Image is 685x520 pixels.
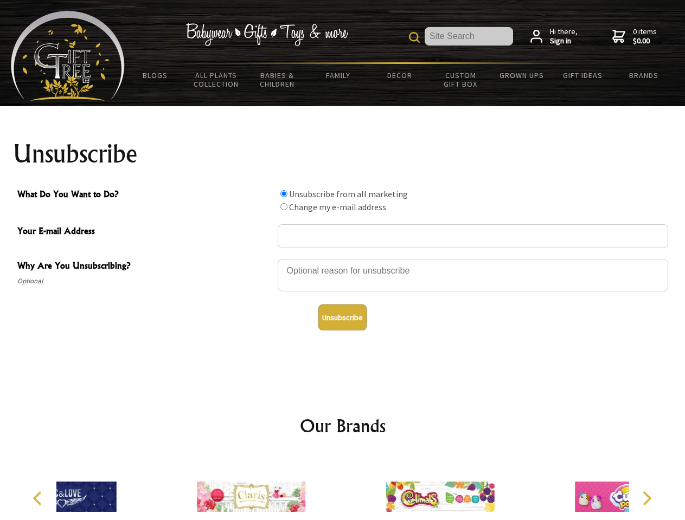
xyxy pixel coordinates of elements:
a: Hi there,Sign in [530,27,578,46]
span: Hi there, [550,27,578,46]
strong: Sign in [550,36,578,46]
input: Site Search [425,27,513,45]
h1: Unsubscribe [13,141,673,167]
a: All Plants Collection [186,64,247,95]
label: Unsubscribe from all marketing [289,188,408,199]
span: What Do You Want to Do? [17,187,272,203]
a: BLOGS [125,64,186,87]
span: Why Are You Unsubscribing? [17,259,272,275]
strong: $0.00 [633,36,657,46]
img: product search [409,32,420,43]
label: Change my e-mail address [289,201,386,212]
button: Unsubscribe [318,304,367,330]
textarea: Why Are You Unsubscribing? [278,259,668,291]
a: Decor [369,64,430,87]
a: Brands [613,64,675,87]
input: What Do You Want to Do? [280,190,287,197]
a: Custom Gift Box [430,64,491,95]
a: Babies & Children [247,64,308,95]
span: Your E-mail Address [17,224,272,240]
button: Previous [27,486,51,510]
a: Gift Ideas [552,64,613,87]
a: Family [308,64,369,87]
img: Babyware - Gifts - Toys and more... [11,11,125,101]
h2: Our Brands [22,413,664,439]
input: Your E-mail Address [278,224,668,248]
img: Babywear - Gifts - Toys & more [185,23,348,46]
a: 0 items$0.00 [612,27,657,46]
span: 0 items [633,27,657,46]
button: Next [635,486,658,510]
a: Grown Ups [491,64,552,87]
span: Optional [17,275,272,288]
input: What Do You Want to Do? [280,203,287,210]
